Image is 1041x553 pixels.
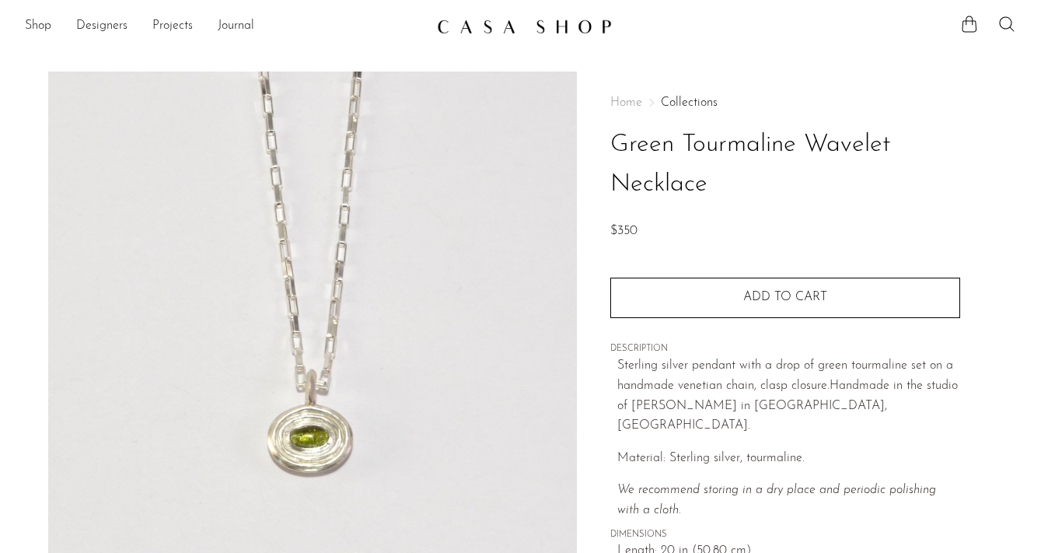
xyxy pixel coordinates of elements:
em: We recommend storing in a dry place and periodic polishing with a cloth. [617,484,936,516]
nav: Desktop navigation [25,13,424,40]
button: Add to cart [610,278,960,318]
a: Collections [661,96,718,109]
span: Add to cart [743,291,827,303]
a: Shop [25,16,51,37]
ul: NEW HEADER MENU [25,13,424,40]
h1: Green Tourmaline Wavelet Necklace [610,125,960,205]
a: Projects [152,16,193,37]
span: DESCRIPTION [610,342,960,356]
span: DIMENSIONS [610,528,960,542]
nav: Breadcrumbs [610,96,960,109]
span: Home [610,96,642,109]
span: andmade in the studio of [PERSON_NAME] in [GEOGRAPHIC_DATA], [GEOGRAPHIC_DATA]. [617,380,958,432]
a: Journal [218,16,254,37]
span: $350 [610,225,638,237]
p: Material: Sterling silver, tourmaline. [617,449,960,469]
a: Designers [76,16,128,37]
p: Sterling silver pendant with a drop of green tourmaline set on a handmade venetian chain, clasp c... [617,356,960,436]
